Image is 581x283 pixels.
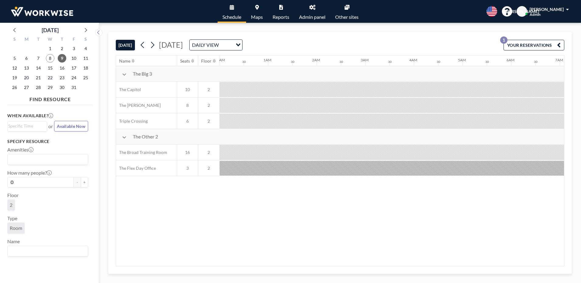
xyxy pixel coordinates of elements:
[34,83,43,92] span: Tuesday, October 28, 2025
[70,64,78,72] span: Friday, October 17, 2025
[291,60,294,64] div: 30
[33,36,44,44] div: T
[58,83,66,92] span: Thursday, October 30, 2025
[335,15,359,19] span: Other sites
[190,40,242,50] div: Search for option
[54,121,88,131] button: Available Now
[485,60,489,64] div: 30
[8,246,88,256] div: Search for option
[263,58,271,62] div: 1AM
[7,147,33,153] label: Amenities
[81,44,90,53] span: Saturday, October 4, 2025
[57,124,85,129] span: Available Now
[34,54,43,63] span: Tuesday, October 7, 2025
[81,54,90,63] span: Saturday, October 11, 2025
[81,177,88,187] button: +
[10,225,22,231] span: Room
[198,103,219,108] span: 2
[70,73,78,82] span: Friday, October 24, 2025
[530,12,541,17] span: Admin
[8,123,43,129] input: Search for option
[299,15,325,19] span: Admin panel
[500,36,507,44] p: 1
[7,139,88,144] h3: Specify resource
[133,71,152,77] span: The Big 3
[505,9,539,14] span: [PERSON_NAME]
[22,54,31,63] span: Monday, October 6, 2025
[8,154,88,165] div: Search for option
[46,54,54,63] span: Wednesday, October 8, 2025
[7,238,20,244] label: Name
[70,44,78,53] span: Friday, October 3, 2025
[7,94,93,102] h4: FIND RESOURCE
[74,177,81,187] button: -
[437,60,440,64] div: 30
[177,165,198,171] span: 3
[22,64,31,72] span: Monday, October 13, 2025
[201,58,211,64] div: Floor
[409,58,417,62] div: 4AM
[222,15,241,19] span: Schedule
[312,58,320,62] div: 2AM
[81,73,90,82] span: Saturday, October 25, 2025
[133,134,158,140] span: The Other 2
[48,123,53,129] span: or
[80,36,91,44] div: S
[58,44,66,53] span: Thursday, October 2, 2025
[68,36,80,44] div: F
[42,26,59,34] div: [DATE]
[361,58,369,62] div: 3AM
[504,40,564,50] button: YOUR RESERVATIONS1
[242,60,246,64] div: 30
[177,87,198,92] span: 10
[198,87,219,92] span: 2
[22,83,31,92] span: Monday, October 27, 2025
[10,54,19,63] span: Sunday, October 5, 2025
[116,87,141,92] span: The Capitol
[215,58,225,62] div: 12AM
[7,192,19,198] label: Floor
[177,150,198,155] span: 16
[10,64,19,72] span: Sunday, October 12, 2025
[70,83,78,92] span: Friday, October 31, 2025
[46,73,54,82] span: Wednesday, October 22, 2025
[10,73,19,82] span: Sunday, October 19, 2025
[8,155,84,163] input: Search for option
[22,73,31,82] span: Monday, October 20, 2025
[177,118,198,124] span: 6
[119,58,130,64] div: Name
[10,5,74,18] img: organization-logo
[116,165,156,171] span: The Flex Day Office
[534,60,538,64] div: 30
[198,118,219,124] span: 2
[116,150,167,155] span: The Broad Training Room
[116,103,161,108] span: The [PERSON_NAME]
[530,7,564,12] span: [PERSON_NAME]
[116,118,148,124] span: Triple Crossing
[339,60,343,64] div: 30
[116,40,135,50] button: [DATE]
[198,165,219,171] span: 2
[34,64,43,72] span: Tuesday, October 14, 2025
[555,58,563,62] div: 7AM
[388,60,392,64] div: 30
[177,103,198,108] span: 8
[251,15,263,19] span: Maps
[8,121,47,131] div: Search for option
[46,64,54,72] span: Wednesday, October 15, 2025
[7,170,52,176] label: How many people?
[7,215,17,221] label: Type
[58,64,66,72] span: Thursday, October 16, 2025
[507,58,514,62] div: 6AM
[458,58,466,62] div: 5AM
[21,36,33,44] div: M
[198,150,219,155] span: 2
[273,15,289,19] span: Reports
[221,41,232,49] input: Search for option
[46,83,54,92] span: Wednesday, October 29, 2025
[81,64,90,72] span: Saturday, October 18, 2025
[70,54,78,63] span: Friday, October 10, 2025
[34,73,43,82] span: Tuesday, October 21, 2025
[10,83,19,92] span: Sunday, October 26, 2025
[46,44,54,53] span: Wednesday, October 1, 2025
